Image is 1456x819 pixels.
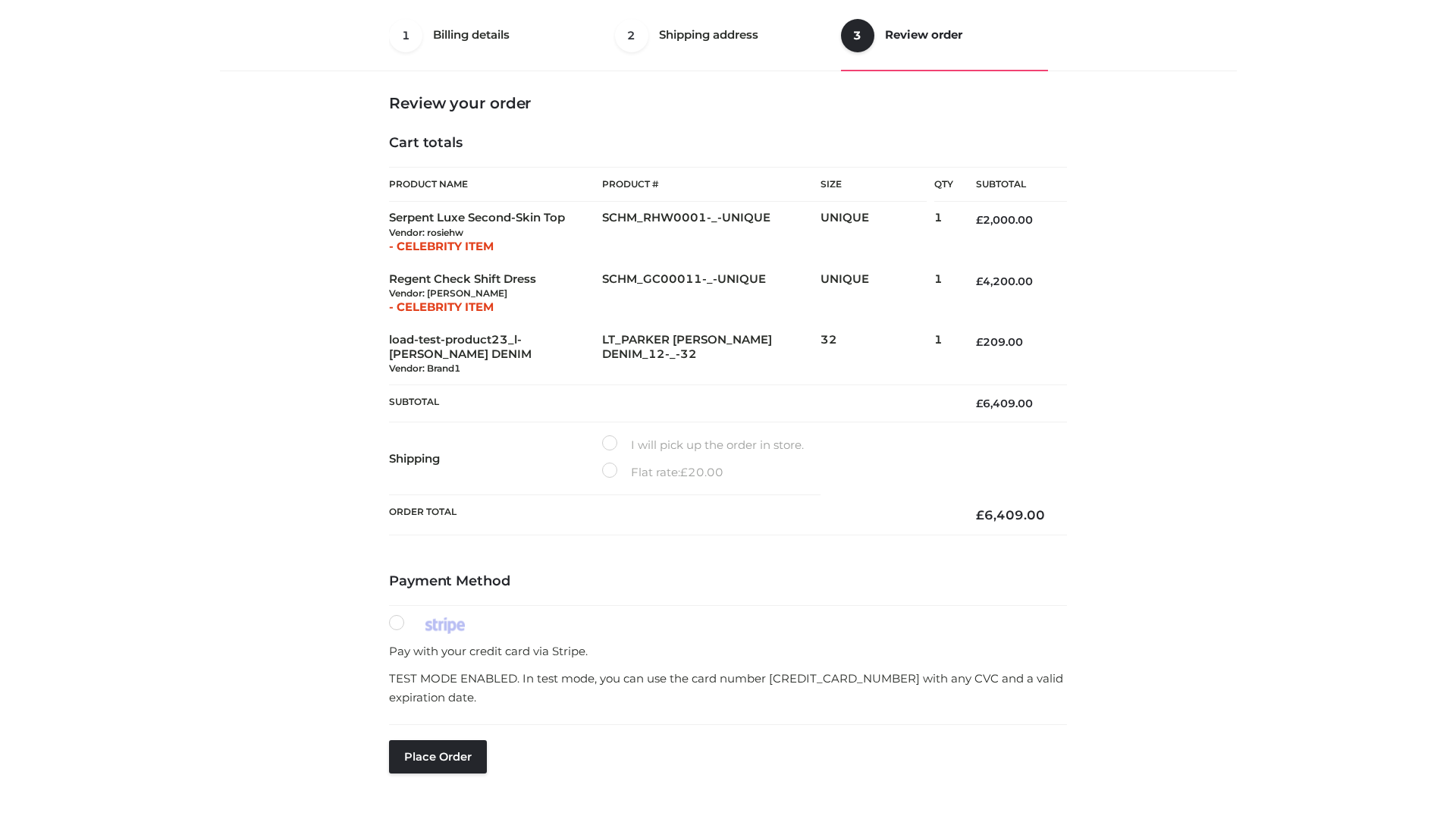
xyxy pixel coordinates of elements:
[976,397,1033,410] bdi: 6,409.00
[602,463,723,482] label: Flat rate:
[389,573,1067,590] h4: Payment Method
[389,94,1067,112] h3: Review your order
[821,263,934,324] td: UNIQUE
[976,213,1033,227] bdi: 2,000.00
[389,135,1067,152] h4: Cart totals
[602,202,821,263] td: SCHM_RHW0001-_-UNIQUE
[389,422,602,495] th: Shipping
[389,300,494,314] span: - CELEBRITY ITEM
[389,287,507,299] small: Vendor: [PERSON_NAME]
[389,385,953,422] th: Subtotal
[602,167,821,202] th: Product #
[389,227,463,238] small: Vendor: rosiehw
[389,324,602,385] td: load-test-product23_l-[PERSON_NAME] DENIM
[976,507,1045,522] bdi: 6,409.00
[976,275,983,288] span: £
[389,642,1067,661] p: Pay with your credit card via Stripe.
[602,263,821,324] td: SCHM_GC00011-_-UNIQUE
[976,335,983,349] span: £
[680,465,688,479] span: £
[602,435,804,455] label: I will pick up the order in store.
[821,202,934,263] td: UNIQUE
[389,669,1067,708] p: TEST MODE ENABLED. In test mode, you can use the card number [CREDIT_CARD_NUMBER] with any CVC an...
[934,167,953,202] th: Qty
[934,263,953,324] td: 1
[602,324,821,385] td: LT_PARKER [PERSON_NAME] DENIM_12-_-32
[389,239,494,253] span: - CELEBRITY ITEM
[389,167,602,202] th: Product Name
[389,362,460,374] small: Vendor: Brand1
[976,275,1033,288] bdi: 4,200.00
[821,168,927,202] th: Size
[389,740,487,773] button: Place order
[934,202,953,263] td: 1
[976,213,983,227] span: £
[976,507,984,522] span: £
[389,495,953,535] th: Order Total
[680,465,723,479] bdi: 20.00
[953,168,1067,202] th: Subtotal
[389,263,602,324] td: Regent Check Shift Dress
[976,335,1023,349] bdi: 209.00
[389,202,602,263] td: Serpent Luxe Second-Skin Top
[934,324,953,385] td: 1
[976,397,983,410] span: £
[821,324,934,385] td: 32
